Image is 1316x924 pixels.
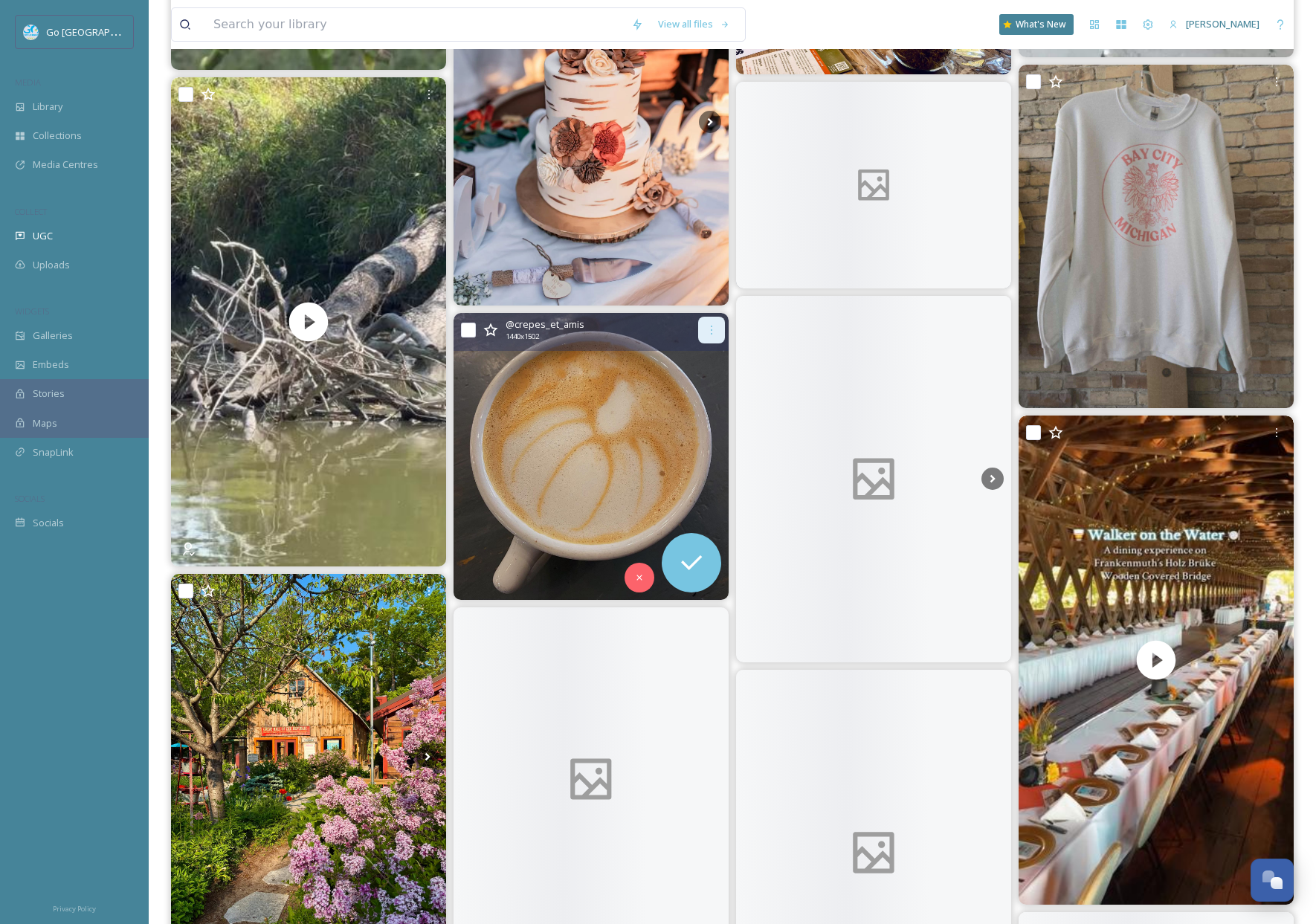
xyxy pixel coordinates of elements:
[15,77,41,88] span: MEDIA
[651,10,738,39] a: View all files
[1019,65,1294,409] img: 🍂✨ Fall is almost here, time to get cozy! ✨🍂 Stay warm in style with a Golden Gallery sweatshirt....
[1019,416,1294,905] video: Our Walker on the Water dining experience on the Holz Brüke Wooden Covered Bridge was a great suc...
[33,445,74,459] span: SnapLink
[1019,416,1294,905] img: thumbnail
[454,313,729,600] img: Pumpkin spice is back!!!! We just couldn’t wait until October. Come try one for Happy Hour! 3-6pm...
[171,77,446,566] video: A little green heron action in the Shiawassee Flats.
[33,358,69,372] span: Embeds
[33,129,82,143] span: Collections
[33,516,64,530] span: Socials
[33,387,65,401] span: Stories
[506,317,584,332] span: @ crepes_et_amis
[33,416,57,430] span: Maps
[33,329,73,343] span: Galleries
[33,100,62,114] span: Library
[1251,859,1294,902] button: Open Chat
[171,77,446,566] img: thumbnail
[33,229,53,243] span: UGC
[53,904,96,914] span: Privacy Policy
[24,25,39,39] img: GoGreatLogo_MISkies_RegionalTrails%20%281%29.png
[999,14,1074,35] a: What's New
[46,25,156,39] span: Go [GEOGRAPHIC_DATA]
[53,899,96,917] a: Privacy Policy
[33,158,98,172] span: Media Centres
[1186,17,1259,30] span: [PERSON_NAME]
[206,8,624,41] input: Search your library
[15,493,45,504] span: SOCIALS
[33,258,70,272] span: Uploads
[15,306,49,317] span: WIDGETS
[506,332,539,342] span: 1440 x 1502
[1161,10,1267,39] a: [PERSON_NAME]
[15,206,47,217] span: COLLECT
